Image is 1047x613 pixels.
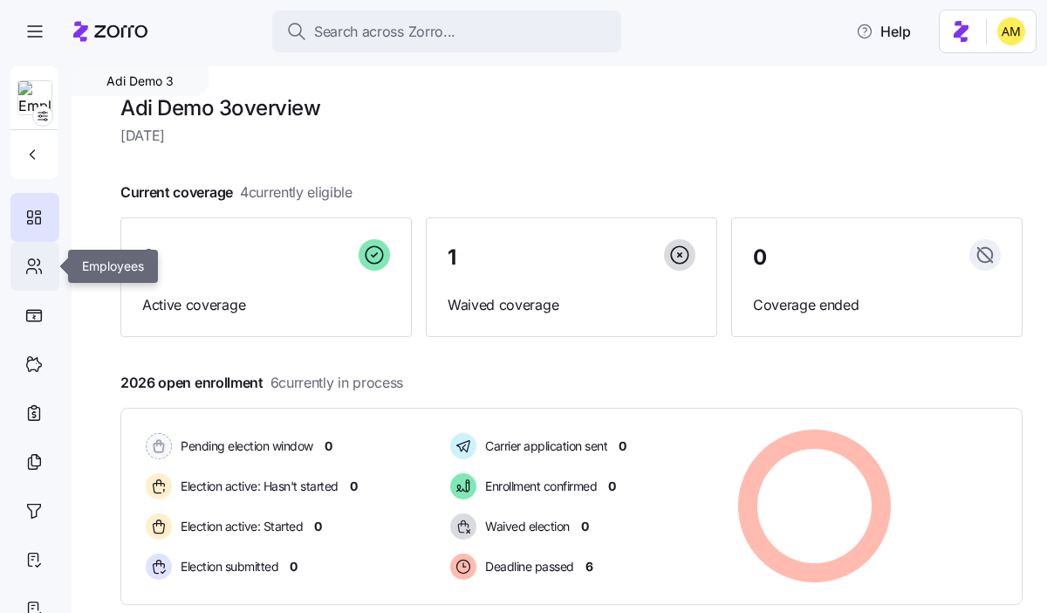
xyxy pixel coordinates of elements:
span: Waived coverage [448,294,695,316]
span: 1 [448,247,456,268]
span: 4 currently eligible [240,182,352,203]
span: Deadline passed [480,558,574,575]
span: Help [856,21,911,42]
span: Election active: Hasn't started [175,478,339,495]
span: 0 [753,247,767,268]
span: 6 currently in process [270,372,403,394]
span: Election submitted [175,558,278,575]
span: 0 [314,518,322,535]
span: Election active: Started [175,518,303,535]
span: 0 [325,437,332,455]
span: Waived election [480,518,570,535]
span: Active coverage [142,294,390,316]
span: 0 [619,437,626,455]
span: 0 [290,558,298,575]
span: Pending election window [175,437,313,455]
h1: Adi Demo 3 overview [120,94,1023,121]
span: 2 [142,247,155,268]
span: 6 [585,558,593,575]
span: Search across Zorro... [314,21,455,43]
img: dfaaf2f2725e97d5ef9e82b99e83f4d7 [997,17,1025,45]
button: Search across Zorro... [272,10,621,52]
span: Current coverage [120,182,352,203]
span: Coverage ended [753,294,1001,316]
span: [DATE] [120,125,1023,147]
button: Help [842,14,925,49]
span: 0 [608,478,616,495]
span: 0 [581,518,589,535]
span: 2026 open enrollment [120,372,403,394]
span: 0 [350,478,358,495]
span: Carrier application sent [480,437,607,455]
img: Employer logo [18,81,51,116]
div: Adi Demo 3 [72,66,209,96]
span: Enrollment confirmed [480,478,597,495]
